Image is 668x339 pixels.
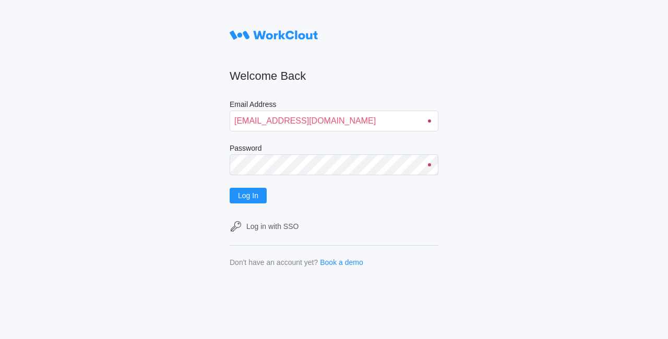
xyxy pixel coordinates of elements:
[238,192,258,199] span: Log In
[230,220,438,233] a: Log in with SSO
[230,188,267,203] button: Log In
[230,111,438,131] input: Enter your email
[320,258,363,267] a: Book a demo
[230,69,438,83] h2: Welcome Back
[230,144,438,154] label: Password
[230,100,438,111] label: Email Address
[230,258,318,267] div: Don't have an account yet?
[246,222,299,231] div: Log in with SSO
